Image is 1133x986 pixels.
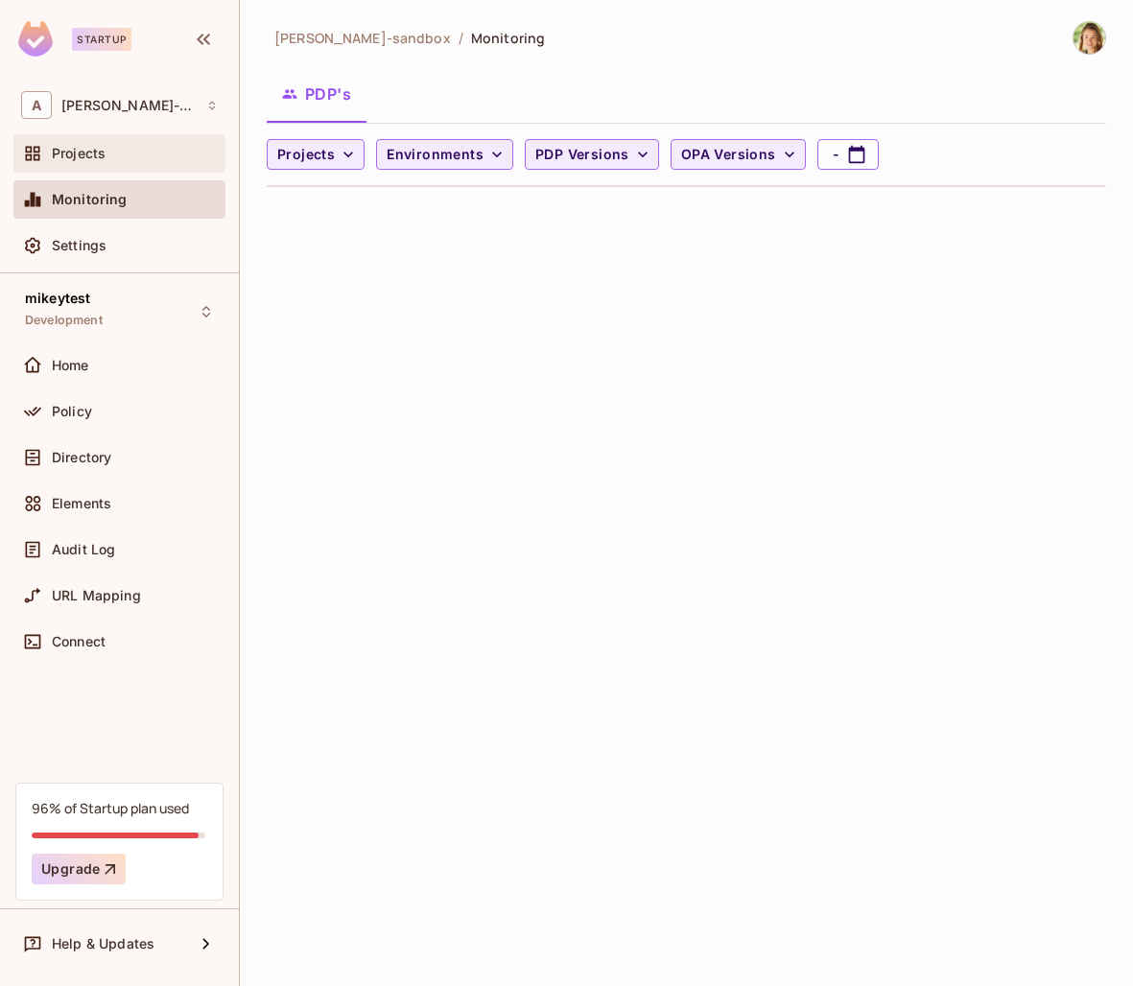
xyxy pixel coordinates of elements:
[52,542,115,557] span: Audit Log
[52,404,92,419] span: Policy
[52,588,141,603] span: URL Mapping
[535,143,629,167] span: PDP Versions
[25,313,103,328] span: Development
[52,358,89,373] span: Home
[52,634,106,649] span: Connect
[52,192,128,207] span: Monitoring
[376,139,513,170] button: Environments
[52,936,154,951] span: Help & Updates
[525,139,659,170] button: PDP Versions
[52,450,111,465] span: Directory
[52,238,106,253] span: Settings
[671,139,806,170] button: OPA Versions
[18,21,53,57] img: SReyMgAAAABJRU5ErkJggg==
[32,854,126,884] button: Upgrade
[274,29,451,47] span: the active workspace
[25,291,90,306] span: mikeytest
[21,91,52,119] span: A
[817,139,879,170] button: -
[681,143,776,167] span: OPA Versions
[72,28,131,51] div: Startup
[459,29,463,47] li: /
[387,143,484,167] span: Environments
[277,143,335,167] span: Projects
[32,799,189,817] div: 96% of Startup plan used
[52,146,106,161] span: Projects
[52,496,111,511] span: Elements
[267,139,365,170] button: Projects
[61,98,197,113] span: Workspace: alex-trustflight-sandbox
[1074,22,1105,54] img: Natalia Edelson
[267,70,366,118] button: PDP's
[471,29,545,47] span: Monitoring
